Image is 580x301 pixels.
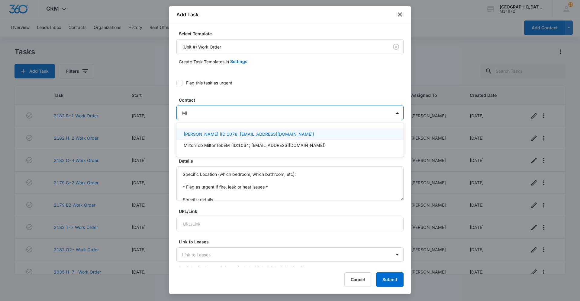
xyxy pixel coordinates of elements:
[230,54,247,69] button: Settings
[396,11,404,18] button: close
[176,166,404,201] textarea: Specific Location (which bedroom, which bathroom, etc): * Flag as urgent if fire, leak or heat is...
[179,208,406,214] label: URL/Link
[344,272,371,287] button: Cancel
[176,217,404,231] input: URL/Link
[179,264,404,271] p: Begin typing to search for projects to link to this task (optional).
[179,158,406,164] label: Details
[179,30,406,37] label: Select Template
[186,80,232,86] div: Flag this task as urgent
[179,97,406,103] label: Contact
[176,11,198,18] h1: Add Task
[184,131,314,137] p: [PERSON_NAME] (ID:1078; [EMAIL_ADDRESS][DOMAIN_NAME])
[184,142,326,148] p: MiltonTob MiltonTobEM (ID:1064; [EMAIL_ADDRESS][DOMAIN_NAME])
[179,239,406,245] label: Link to Leases
[376,272,404,287] button: Submit
[179,59,229,65] p: Create Task Templates in
[391,42,401,52] button: Clear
